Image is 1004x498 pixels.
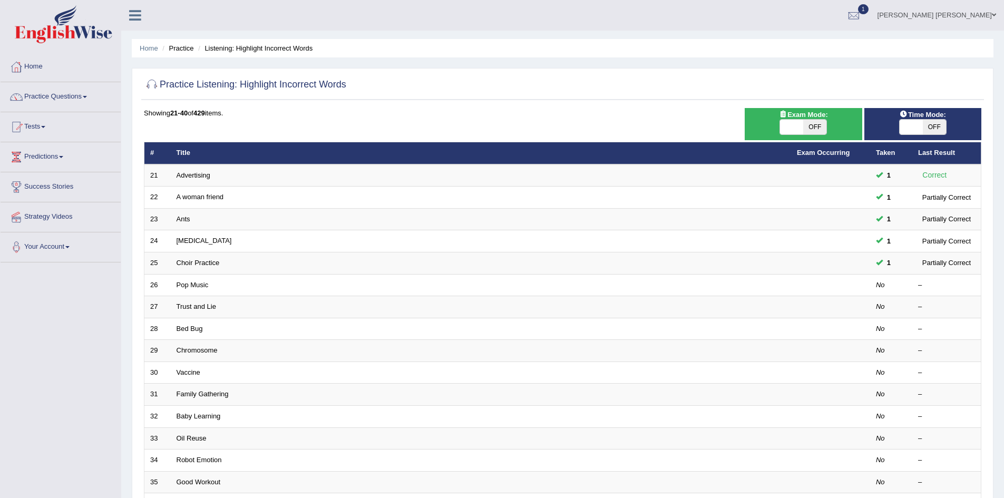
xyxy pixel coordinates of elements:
[144,77,346,93] h2: Practice Listening: Highlight Incorrect Words
[177,259,220,267] a: Choir Practice
[918,346,975,356] div: –
[177,215,190,223] a: Ants
[144,142,171,164] th: #
[144,362,171,384] td: 30
[144,108,981,118] div: Showing of items.
[918,389,975,399] div: –
[923,120,946,134] span: OFF
[918,302,975,312] div: –
[797,149,850,157] a: Exam Occurring
[912,142,981,164] th: Last Result
[177,368,200,376] a: Vaccine
[918,192,975,203] div: Partially Correct
[144,405,171,427] td: 32
[1,82,121,109] a: Practice Questions
[918,368,975,378] div: –
[144,384,171,406] td: 31
[177,171,210,179] a: Advertising
[1,112,121,139] a: Tests
[876,412,885,420] em: No
[775,109,832,120] span: Exam Mode:
[144,164,171,187] td: 21
[1,202,121,229] a: Strategy Videos
[1,142,121,169] a: Predictions
[1,172,121,199] a: Success Stories
[918,169,951,181] div: Correct
[196,43,313,53] li: Listening: Highlight Incorrect Words
[918,477,975,487] div: –
[883,236,895,247] span: You can still take this question
[918,412,975,422] div: –
[876,478,885,486] em: No
[177,302,216,310] a: Trust and Lie
[870,142,912,164] th: Taken
[144,274,171,296] td: 26
[895,109,950,120] span: Time Mode:
[883,170,895,181] span: You can still take this question
[144,230,171,252] td: 24
[177,281,209,289] a: Pop Music
[918,455,975,465] div: –
[144,471,171,493] td: 35
[876,456,885,464] em: No
[745,108,862,140] div: Show exams occurring in exams
[883,213,895,224] span: You can still take this question
[803,120,826,134] span: OFF
[144,427,171,450] td: 33
[1,52,121,79] a: Home
[170,109,188,117] b: 21-40
[177,346,218,354] a: Chromosome
[883,192,895,203] span: You can still take this question
[918,324,975,334] div: –
[883,257,895,268] span: You can still take this question
[876,281,885,289] em: No
[876,346,885,354] em: No
[160,43,193,53] li: Practice
[144,252,171,275] td: 25
[1,232,121,259] a: Your Account
[177,412,221,420] a: Baby Learning
[177,390,229,398] a: Family Gathering
[876,390,885,398] em: No
[918,280,975,290] div: –
[144,296,171,318] td: 27
[144,450,171,472] td: 34
[177,193,224,201] a: A woman friend
[876,368,885,376] em: No
[918,213,975,224] div: Partially Correct
[918,236,975,247] div: Partially Correct
[193,109,205,117] b: 429
[144,208,171,230] td: 23
[876,325,885,333] em: No
[858,4,869,14] span: 1
[177,456,222,464] a: Robot Emotion
[144,187,171,209] td: 22
[918,434,975,444] div: –
[171,142,791,164] th: Title
[144,318,171,340] td: 28
[144,340,171,362] td: 29
[177,478,221,486] a: Good Workout
[177,434,207,442] a: Oil Reuse
[177,325,203,333] a: Bed Bug
[876,302,885,310] em: No
[918,257,975,268] div: Partially Correct
[140,44,158,52] a: Home
[876,434,885,442] em: No
[177,237,232,245] a: [MEDICAL_DATA]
